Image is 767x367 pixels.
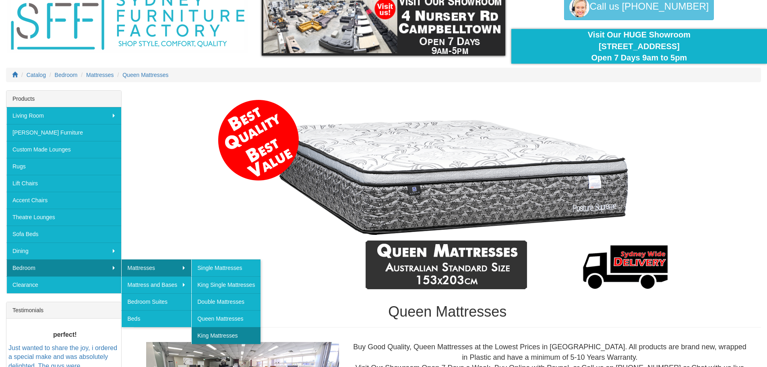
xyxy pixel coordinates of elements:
[53,331,77,338] b: perfect!
[6,124,121,141] a: [PERSON_NAME] Furniture
[86,72,114,78] a: Mattresses
[134,304,761,320] h1: Queen Mattresses
[121,293,191,310] a: Bedroom Suites
[6,141,121,158] a: Custom Made Lounges
[6,107,121,124] a: Living Room
[6,302,121,319] div: Testimonials
[6,276,121,293] a: Clearance
[121,259,191,276] a: Mattresses
[6,209,121,226] a: Theatre Lounges
[215,94,680,296] img: Queen Mattresses
[6,259,121,276] a: Bedroom
[122,72,168,78] a: Queen Mattresses
[191,259,260,276] a: Single Mattresses
[6,91,121,107] div: Products
[191,293,260,310] a: Double Mattresses
[6,243,121,259] a: Dining
[6,226,121,243] a: Sofa Beds
[517,29,761,64] div: Visit Our HUGE Showroom [STREET_ADDRESS] Open 7 Days 9am to 5pm
[55,72,78,78] a: Bedroom
[191,327,260,344] a: King Mattresses
[6,192,121,209] a: Accent Chairs
[27,72,46,78] a: Catalog
[6,158,121,175] a: Rugs
[121,276,191,293] a: Mattress and Bases
[6,175,121,192] a: Lift Chairs
[191,276,260,293] a: King Single Mattresses
[191,310,260,327] a: Queen Mattresses
[121,310,191,327] a: Beds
